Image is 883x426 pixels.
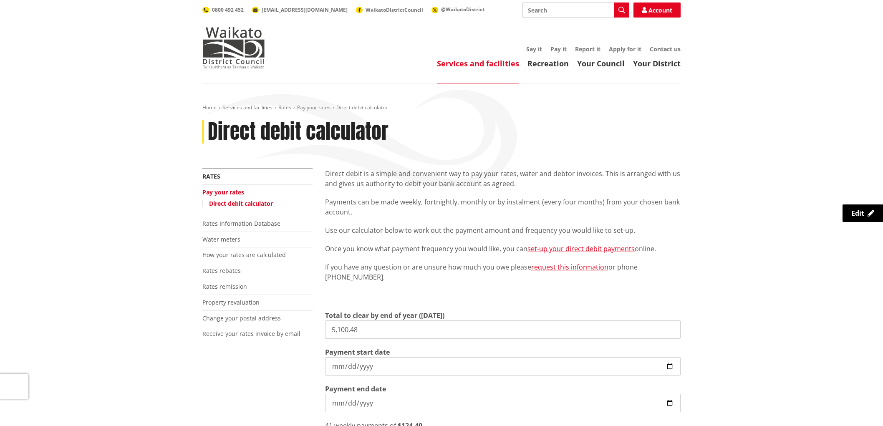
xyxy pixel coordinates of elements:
a: Say it [526,45,542,53]
a: Rates [278,104,291,111]
a: How your rates are calculated [202,251,286,259]
p: Direct debit is a simple and convenient way to pay your rates, water and debtor invoices. This is... [325,169,681,189]
nav: breadcrumb [202,104,681,111]
span: Direct debit calculator [336,104,388,111]
p: Use our calculator below to work out the payment amount and frequency you would like to set-up. [325,225,681,235]
a: Pay your rates [202,188,244,196]
a: WaikatoDistrictCouncil [356,6,423,13]
label: Total to clear by end of year ([DATE]) [325,310,444,320]
a: Property revaluation [202,298,260,306]
a: Your Council [577,58,625,68]
span: [EMAIL_ADDRESS][DOMAIN_NAME] [262,6,348,13]
a: Rates Information Database [202,219,280,227]
a: Your District [633,58,681,68]
a: @WaikatoDistrict [431,6,484,13]
a: Receive your rates invoice by email [202,330,300,338]
a: Water meters [202,235,240,243]
a: Recreation [527,58,569,68]
label: Payment end date [325,384,386,394]
a: Change your postal address [202,314,281,322]
h1: Direct debit calculator [208,120,389,144]
a: 0800 492 452 [202,6,244,13]
a: Services and facilities [437,58,519,68]
p: Payments can be made weekly, fortnightly, monthly or by instalment (every four months) from your ... [325,197,681,217]
a: Contact us [650,45,681,53]
a: Report it [575,45,600,53]
a: Services and facilities [222,104,272,111]
a: Edit [843,204,883,222]
a: Direct debit calculator [209,199,273,207]
a: Rates [202,172,220,180]
a: Pay your rates [297,104,330,111]
a: Pay it [550,45,567,53]
span: Edit [851,209,864,218]
a: Home [202,104,217,111]
p: Once you know what payment frequency you would like, you can online. [325,244,681,254]
a: Rates rebates [202,267,241,275]
a: Rates remission [202,282,247,290]
p: If you have any question or are unsure how much you owe please or phone [PHONE_NUMBER]. [325,262,681,282]
img: Waikato District Council - Te Kaunihera aa Takiwaa o Waikato [202,27,265,68]
a: set-up your direct debit payments [527,244,635,253]
a: request this information [531,262,608,272]
input: Search input [522,3,629,18]
span: WaikatoDistrictCouncil [366,6,423,13]
span: @WaikatoDistrict [441,6,484,13]
iframe: Messenger Launcher [845,391,875,421]
a: Apply for it [609,45,641,53]
label: Payment start date [325,347,390,357]
a: Account [633,3,681,18]
a: [EMAIL_ADDRESS][DOMAIN_NAME] [252,6,348,13]
span: 0800 492 452 [212,6,244,13]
